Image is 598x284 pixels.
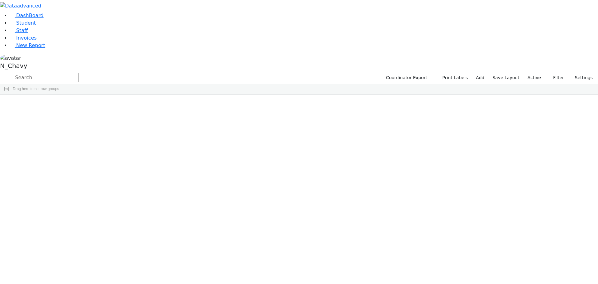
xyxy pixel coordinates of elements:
[16,42,45,48] span: New Report
[10,12,44,18] a: DashBoard
[435,73,471,83] button: Print Labels
[490,73,522,83] button: Save Layout
[10,27,28,33] a: Staff
[10,20,36,26] a: Student
[473,73,487,83] a: Add
[567,73,596,83] button: Settings
[525,73,544,83] label: Active
[13,87,59,91] span: Drag here to set row groups
[16,20,36,26] span: Student
[545,73,567,83] button: Filter
[16,27,28,33] span: Staff
[14,73,78,82] input: Search
[16,35,37,41] span: Invoices
[382,73,430,83] button: Coordinator Export
[10,35,37,41] a: Invoices
[16,12,44,18] span: DashBoard
[10,42,45,48] a: New Report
